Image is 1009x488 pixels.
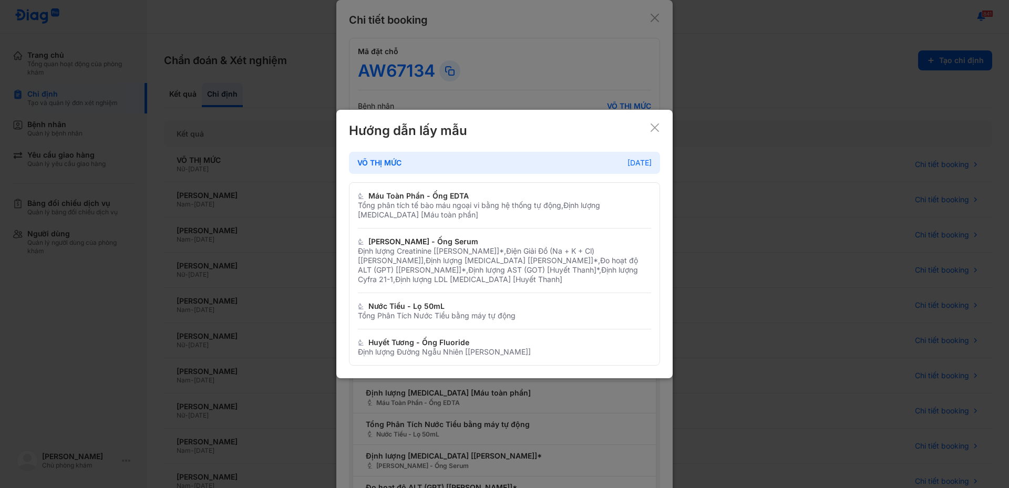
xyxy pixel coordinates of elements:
[358,347,651,357] div: Định lượng Đường Ngẫu Nhiên [[PERSON_NAME]]
[368,237,478,246] div: [PERSON_NAME] - Ống Serum
[368,338,469,347] div: Huyết Tương - Ống Fluoride
[358,311,651,320] div: Tổng Phân Tích Nước Tiểu bằng máy tự động
[627,158,652,168] div: [DATE]
[358,246,651,284] div: Định lượng Creatinine [[PERSON_NAME]]*,Điện Giải Đồ (Na + K + Cl) [[PERSON_NAME]],Định lượng [MED...
[357,158,401,168] div: VÕ THỊ MỨC
[358,201,651,220] div: Tổng phân tích tế bào máu ngoại vi bằng hệ thống tự động,Định lượng [MEDICAL_DATA] [Máu toàn phần]
[349,122,467,139] div: Hướng dẫn lấy mẫu
[368,191,469,201] div: Máu Toàn Phần - Ống EDTA
[368,302,445,311] div: Nước Tiểu - Lọ 50mL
